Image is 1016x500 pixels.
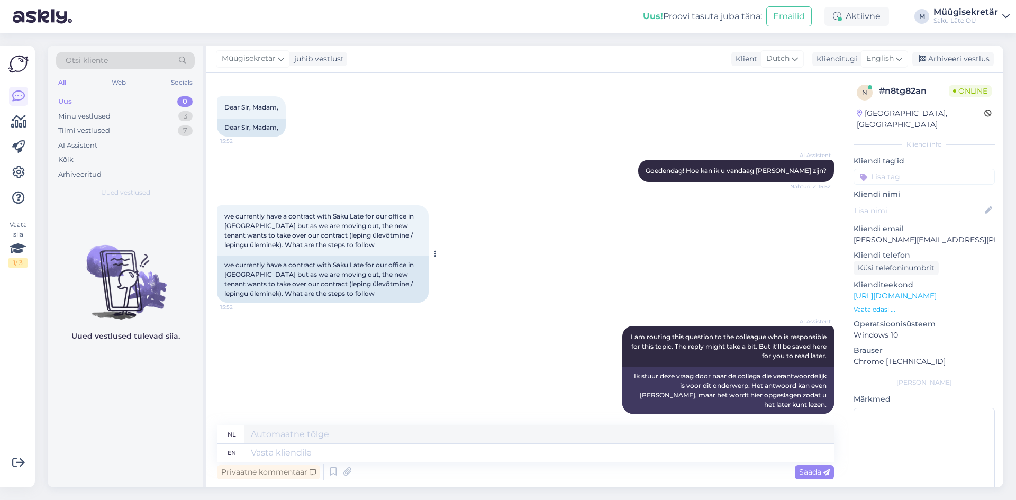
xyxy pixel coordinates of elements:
a: MüügisekretärSaku Läte OÜ [933,8,1010,25]
div: Kliendi info [854,140,995,149]
div: 1 / 3 [8,258,28,268]
div: Web [110,76,128,89]
div: Uus [58,96,72,107]
div: we currently have a contract with Saku Late for our office in [GEOGRAPHIC_DATA] but as we are mov... [217,256,429,303]
span: Dutch [766,53,790,65]
span: AI Assistent [791,151,831,159]
div: Dear Sir, Madam, [217,119,286,137]
div: en [228,444,236,462]
div: 3 [178,111,193,122]
p: Windows 10 [854,330,995,341]
div: Kõik [58,154,74,165]
span: n [862,88,867,96]
div: # n8tg82an [879,85,949,97]
div: [PERSON_NAME] [854,378,995,387]
p: [PERSON_NAME][EMAIL_ADDRESS][PERSON_NAME][DOMAIN_NAME] [854,234,995,246]
div: AI Assistent [58,140,97,151]
p: Klienditeekond [854,279,995,290]
div: M [914,9,929,24]
div: nl [228,425,236,443]
span: Nähtud ✓ 15:52 [790,183,831,190]
span: Dear Sir, Madam, [224,103,278,111]
div: All [56,76,68,89]
p: Vaata edasi ... [854,305,995,314]
span: Online [949,85,992,97]
p: Kliendi nimi [854,189,995,200]
div: Klienditugi [812,53,857,65]
span: 15:52 [220,303,260,311]
span: AI Assistent [791,317,831,325]
p: Brauser [854,345,995,356]
div: 7 [178,125,193,136]
img: Askly Logo [8,54,29,74]
input: Lisa nimi [854,205,983,216]
img: No chats [48,226,203,321]
div: Ik stuur deze vraag door naar de collega die verantwoordelijk is voor dit onderwerp. Het antwoord... [622,367,834,414]
p: Kliendi tag'id [854,156,995,167]
div: Müügisekretär [933,8,998,16]
span: 15:52 [220,137,260,145]
div: Küsi telefoninumbrit [854,261,939,275]
div: Vaata siia [8,220,28,268]
div: Klient [731,53,757,65]
div: Tiimi vestlused [58,125,110,136]
span: Goedendag! Hoe kan ik u vandaag [PERSON_NAME] zijn? [646,167,827,175]
div: Arhiveeri vestlus [912,52,994,66]
span: Otsi kliente [66,55,108,66]
div: juhib vestlust [290,53,344,65]
span: 15:53 [791,414,831,422]
div: Aktiivne [824,7,889,26]
span: Uued vestlused [101,188,150,197]
p: Uued vestlused tulevad siia. [71,331,180,342]
input: Lisa tag [854,169,995,185]
div: 0 [177,96,193,107]
span: I am routing this question to the colleague who is responsible for this topic. The reply might ta... [631,333,828,360]
button: Emailid [766,6,812,26]
span: English [866,53,894,65]
b: Uus! [643,11,663,21]
div: Saku Läte OÜ [933,16,998,25]
span: we currently have a contract with Saku Late for our office in [GEOGRAPHIC_DATA] but as we are mov... [224,212,415,249]
div: Privaatne kommentaar [217,465,320,479]
div: Proovi tasuta juba täna: [643,10,762,23]
div: [GEOGRAPHIC_DATA], [GEOGRAPHIC_DATA] [857,108,984,130]
p: Chrome [TECHNICAL_ID] [854,356,995,367]
p: Operatsioonisüsteem [854,319,995,330]
p: Kliendi email [854,223,995,234]
p: Kliendi telefon [854,250,995,261]
p: Märkmed [854,394,995,405]
div: Minu vestlused [58,111,111,122]
a: [URL][DOMAIN_NAME] [854,291,937,301]
span: Saada [799,467,830,477]
div: Arhiveeritud [58,169,102,180]
div: Socials [169,76,195,89]
span: Müügisekretär [222,53,276,65]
